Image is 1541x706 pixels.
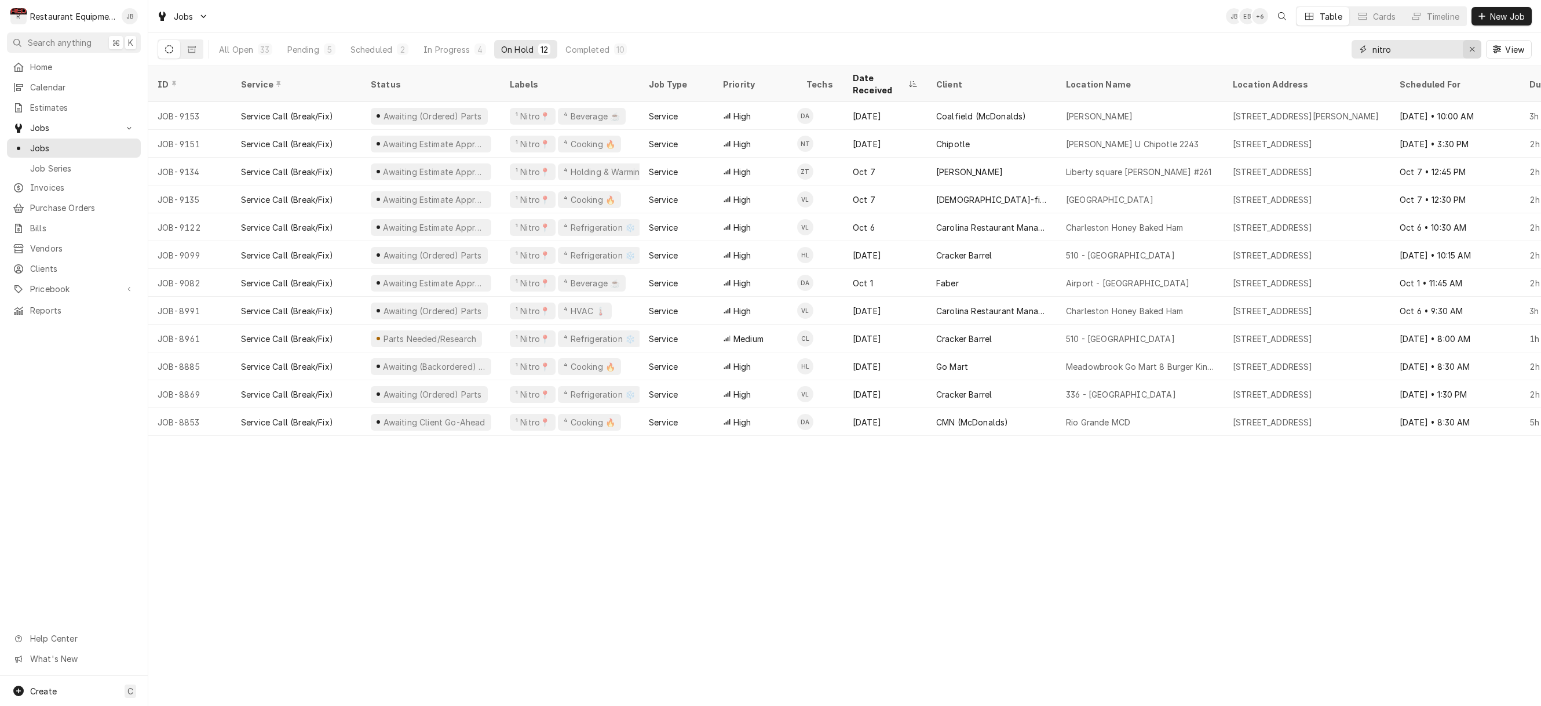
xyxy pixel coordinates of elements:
[514,138,551,150] div: ¹ Nitro📍
[30,222,135,234] span: Bills
[797,330,813,347] div: CL
[7,118,141,137] a: Go to Jobs
[1233,138,1313,150] div: [STREET_ADDRESS]
[797,303,813,319] div: VL
[326,43,333,56] div: 5
[1233,110,1379,122] div: [STREET_ADDRESS][PERSON_NAME]
[1390,158,1520,185] div: Oct 7 • 12:45 PM
[1226,8,1242,24] div: Jaired Brunty's Avatar
[649,277,678,289] div: Service
[733,277,751,289] span: High
[382,194,487,206] div: Awaiting Estimate Approval
[241,305,333,317] div: Service Call (Break/Fix)
[649,305,678,317] div: Service
[936,110,1026,122] div: Coalfield (McDonalds)
[1226,8,1242,24] div: JB
[287,43,319,56] div: Pending
[733,166,751,178] span: High
[733,305,751,317] span: High
[514,333,551,345] div: ¹ Nitro📍
[936,249,992,261] div: Cracker Barrel
[514,221,551,234] div: ¹ Nitro📍
[1390,213,1520,241] div: Oct 6 • 10:30 AM
[797,386,813,402] div: Van Lucas's Avatar
[733,416,751,428] span: High
[514,194,551,206] div: ¹ Nitro📍
[565,43,609,56] div: Completed
[649,333,678,345] div: Service
[510,78,630,90] div: Labels
[797,275,813,291] div: DA
[1066,277,1189,289] div: Airport - [GEOGRAPHIC_DATA]
[649,110,678,122] div: Service
[1390,102,1520,130] div: [DATE] • 10:00 AM
[382,388,483,401] div: Awaiting (Ordered) Parts
[7,198,141,217] a: Purchase Orders
[241,221,333,234] div: Service Call (Break/Fix)
[1390,130,1520,158] div: [DATE] • 3:30 PM
[148,213,232,241] div: JOB-9122
[649,221,678,234] div: Service
[936,194,1047,206] div: [DEMOGRAPHIC_DATA]-fil-A ([GEOGRAPHIC_DATA])
[112,37,120,49] span: ⌘
[148,297,232,325] div: JOB-8991
[382,138,487,150] div: Awaiting Estimate Approval
[382,110,483,122] div: Awaiting (Ordered) Parts
[241,333,333,345] div: Service Call (Break/Fix)
[936,333,992,345] div: Cracker Barrel
[733,333,764,345] span: Medium
[733,249,751,261] span: High
[853,72,906,96] div: Date Received
[1488,10,1527,23] span: New Job
[122,8,138,24] div: JB
[241,416,333,428] div: Service Call (Break/Fix)
[563,333,636,345] div: ⁴ Refrigeration ❄️
[649,249,678,261] div: Service
[797,163,813,180] div: Zack Tussey's Avatar
[1233,194,1313,206] div: [STREET_ADDRESS]
[563,361,616,373] div: ⁴ Cooking 🔥
[148,408,232,436] div: JOB-8853
[30,242,135,254] span: Vendors
[30,181,135,194] span: Invoices
[148,102,232,130] div: JOB-9153
[501,43,534,56] div: On Hold
[1233,388,1313,401] div: [STREET_ADDRESS]
[1400,78,1509,90] div: Scheduled For
[843,130,927,158] div: [DATE]
[1066,78,1212,90] div: Location Name
[936,221,1047,234] div: Carolina Restaurant Management (Honey Baked Ham)
[30,142,135,154] span: Jobs
[936,138,970,150] div: Chipotle
[843,213,927,241] div: Oct 6
[241,110,333,122] div: Service Call (Break/Fix)
[1390,297,1520,325] div: Oct 6 • 9:30 AM
[1066,305,1183,317] div: Charleston Honey Baked Ham
[371,78,489,90] div: Status
[7,78,141,97] a: Calendar
[843,102,927,130] div: [DATE]
[936,166,1003,178] div: [PERSON_NAME]
[241,194,333,206] div: Service Call (Break/Fix)
[30,10,115,23] div: Restaurant Equipment Diagnostics
[1486,40,1532,59] button: View
[723,78,786,90] div: Priority
[733,194,751,206] span: High
[797,108,813,124] div: Dakota Arthur's Avatar
[649,416,678,428] div: Service
[797,414,813,430] div: DA
[936,416,1008,428] div: CMN (McDonalds)
[806,78,834,90] div: Techs
[797,191,813,208] div: VL
[30,632,134,645] span: Help Center
[7,259,141,278] a: Clients
[30,686,57,696] span: Create
[1066,388,1176,401] div: 336 - [GEOGRAPHIC_DATA]
[30,122,118,134] span: Jobs
[797,303,813,319] div: Van Lucas's Avatar
[843,325,927,352] div: [DATE]
[1233,221,1313,234] div: [STREET_ADDRESS]
[1390,380,1520,408] div: [DATE] • 1:30 PM
[649,194,678,206] div: Service
[936,305,1047,317] div: Carolina Restaurant Management (Honey Baked Ham)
